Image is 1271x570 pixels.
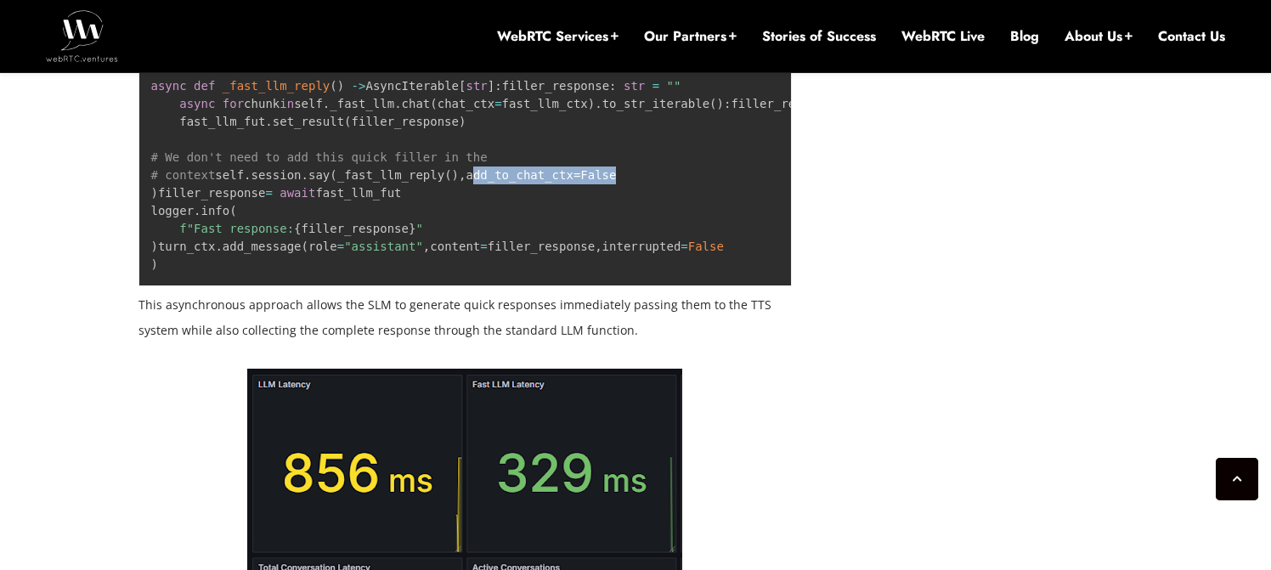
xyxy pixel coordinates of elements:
[573,168,580,182] span: =
[681,240,687,253] span: =
[480,240,487,253] span: =
[497,27,619,46] a: WebRTC Services
[394,97,401,110] span: .
[151,25,961,271] code: fast_llm_fut asyncio Future AsyncIterable filler_response chunk self _fast_llm chat chat_ctx fast...
[624,79,645,93] span: str
[762,27,876,46] a: Stories of Success
[1010,27,1039,46] a: Blog
[151,168,216,182] span: # context
[595,97,602,110] span: .
[151,257,158,271] span: )
[667,79,681,93] span: ""
[151,150,488,164] span: # We don't need to add this quick filler in the
[595,240,602,253] span: ,
[452,168,459,182] span: )
[337,79,344,93] span: )
[423,240,430,253] span: ,
[244,168,251,182] span: .
[194,79,215,93] span: def
[459,115,466,128] span: )
[444,168,451,182] span: (
[294,222,415,235] span: filler_response
[330,79,336,93] span: (
[151,186,158,200] span: )
[709,97,716,110] span: (
[302,240,308,253] span: (
[194,204,201,217] span: .
[151,79,187,93] span: async
[330,168,336,182] span: (
[46,10,118,61] img: WebRTC.ventures
[415,222,422,235] span: "
[459,168,466,182] span: ,
[644,27,737,46] a: Our Partners
[179,97,215,110] span: async
[294,222,301,235] span: {
[280,97,294,110] span: in
[352,79,359,93] span: -
[223,97,244,110] span: for
[652,79,659,93] span: =
[302,168,308,182] span: .
[494,79,501,93] span: :
[494,97,501,110] span: =
[901,27,985,46] a: WebRTC Live
[688,240,724,253] span: False
[344,240,423,253] span: "assistant"
[409,222,415,235] span: }
[179,222,294,235] span: f"Fast response:
[265,186,272,200] span: =
[1158,27,1225,46] a: Contact Us
[430,97,437,110] span: (
[323,97,330,110] span: .
[488,79,494,93] span: ]
[280,186,315,200] span: await
[1065,27,1133,46] a: About Us
[459,79,466,93] span: [
[344,115,351,128] span: (
[138,292,793,343] p: This asynchronous approach allows the SLM to generate quick responses immediately passing them to...
[609,79,616,93] span: :
[337,240,344,253] span: =
[215,240,222,253] span: .
[717,97,724,110] span: )
[151,240,158,253] span: )
[588,97,595,110] span: )
[229,204,236,217] span: (
[466,79,487,93] span: str
[724,97,731,110] span: :
[580,168,616,182] span: False
[223,79,330,93] span: _fast_llm_reply
[265,115,272,128] span: .
[359,79,365,93] span: >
